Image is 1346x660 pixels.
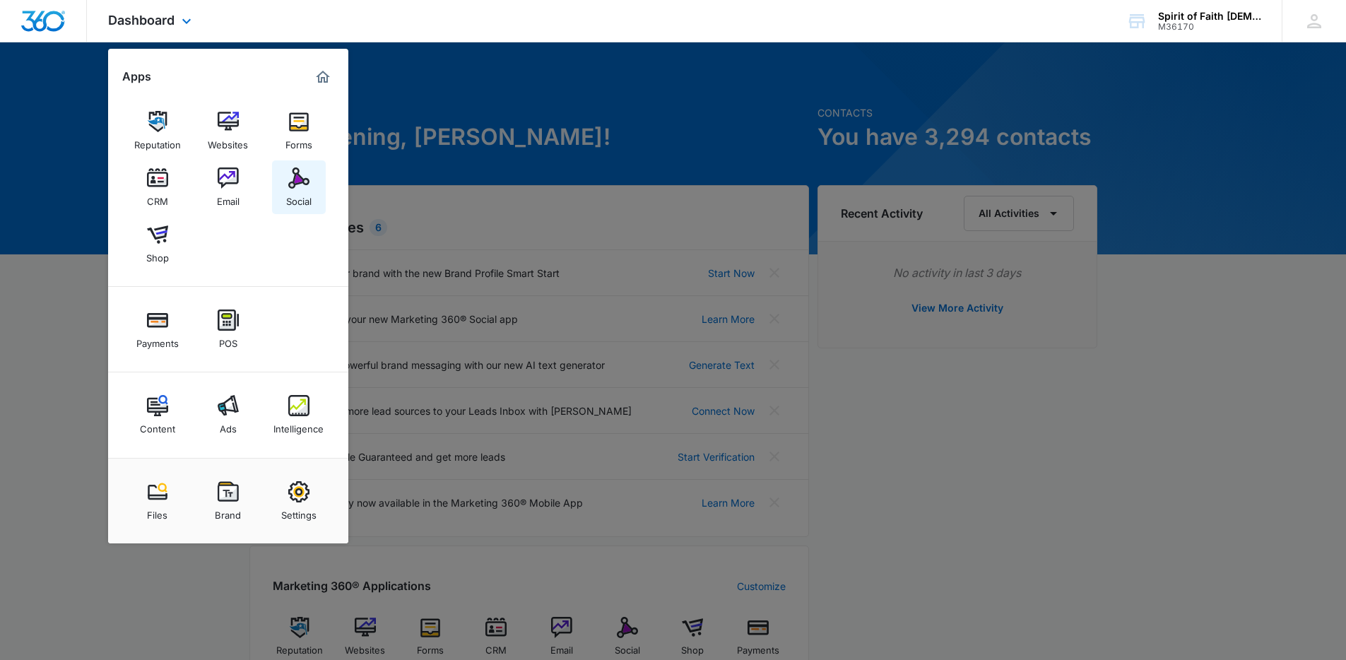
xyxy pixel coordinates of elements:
[272,160,326,214] a: Social
[201,302,255,356] a: POS
[131,104,184,158] a: Reputation
[201,104,255,158] a: Websites
[131,160,184,214] a: CRM
[286,189,312,207] div: Social
[208,132,248,151] div: Websites
[220,416,237,435] div: Ads
[201,474,255,528] a: Brand
[285,132,312,151] div: Forms
[1158,11,1261,22] div: account name
[1158,22,1261,32] div: account id
[273,416,324,435] div: Intelligence
[122,70,151,83] h2: Apps
[272,388,326,442] a: Intelligence
[140,416,175,435] div: Content
[201,388,255,442] a: Ads
[146,245,169,264] div: Shop
[272,104,326,158] a: Forms
[136,331,179,349] div: Payments
[131,302,184,356] a: Payments
[215,502,241,521] div: Brand
[131,474,184,528] a: Files
[312,66,334,88] a: Marketing 360® Dashboard
[108,13,175,28] span: Dashboard
[131,388,184,442] a: Content
[147,189,168,207] div: CRM
[147,502,167,521] div: Files
[134,132,181,151] div: Reputation
[217,189,240,207] div: Email
[219,331,237,349] div: POS
[272,474,326,528] a: Settings
[281,502,317,521] div: Settings
[131,217,184,271] a: Shop
[201,160,255,214] a: Email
